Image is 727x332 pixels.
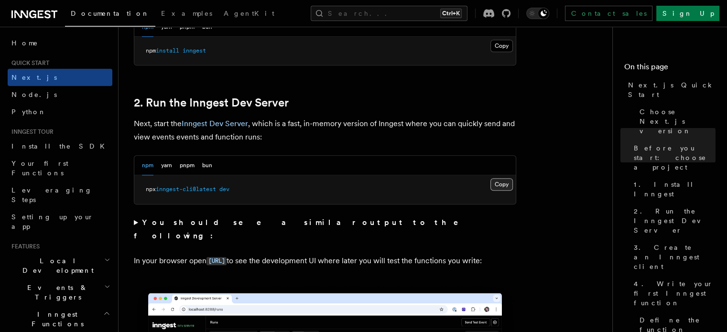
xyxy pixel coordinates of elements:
[206,257,227,265] code: [URL]
[180,156,195,175] button: pnpm
[11,142,110,150] span: Install the SDK
[11,74,57,81] span: Next.js
[219,186,229,193] span: dev
[134,218,472,240] strong: You should see a similar output to the following:
[630,139,716,176] a: Before you start: choose a project
[146,47,156,54] span: npm
[134,254,516,268] p: In your browser open to see the development UI where later you will test the functions you write:
[8,155,112,182] a: Your first Functions
[8,283,104,302] span: Events & Triggers
[634,143,716,172] span: Before you start: choose a project
[636,103,716,139] a: Choose Next.js version
[65,3,155,27] a: Documentation
[8,86,112,103] a: Node.js
[156,47,179,54] span: install
[8,69,112,86] a: Next.js
[634,180,716,199] span: 1. Install Inngest
[640,107,716,136] span: Choose Next.js version
[630,176,716,203] a: 1. Install Inngest
[624,61,716,76] h4: On this page
[182,119,248,128] a: Inngest Dev Server
[202,156,212,175] button: bun
[11,213,94,230] span: Setting up your app
[71,10,150,17] span: Documentation
[8,103,112,120] a: Python
[146,186,156,193] span: npx
[8,59,49,67] span: Quick start
[628,80,716,99] span: Next.js Quick Start
[630,275,716,311] a: 4. Write your first Inngest function
[134,117,516,144] p: Next, start the , which is a fast, in-memory version of Inngest where you can quickly send and vi...
[565,6,652,21] a: Contact sales
[156,186,216,193] span: inngest-cli@latest
[8,279,112,306] button: Events & Triggers
[11,186,92,203] span: Leveraging Steps
[161,10,212,17] span: Examples
[134,96,289,109] a: 2. Run the Inngest Dev Server
[11,108,46,116] span: Python
[634,279,716,308] span: 4. Write your first Inngest function
[656,6,719,21] a: Sign Up
[142,156,153,175] button: npm
[490,178,513,191] button: Copy
[8,243,40,250] span: Features
[218,3,280,26] a: AgentKit
[440,9,462,18] kbd: Ctrl+K
[526,8,549,19] button: Toggle dark mode
[183,47,206,54] span: inngest
[630,239,716,275] a: 3. Create an Inngest client
[8,256,104,275] span: Local Development
[11,160,68,177] span: Your first Functions
[8,182,112,208] a: Leveraging Steps
[8,34,112,52] a: Home
[634,206,716,235] span: 2. Run the Inngest Dev Server
[134,216,516,243] summary: You should see a similar output to the following:
[11,38,38,48] span: Home
[624,76,716,103] a: Next.js Quick Start
[8,310,103,329] span: Inngest Functions
[490,40,513,52] button: Copy
[311,6,467,21] button: Search...Ctrl+K
[8,252,112,279] button: Local Development
[155,3,218,26] a: Examples
[630,203,716,239] a: 2. Run the Inngest Dev Server
[224,10,274,17] span: AgentKit
[206,256,227,265] a: [URL]
[161,156,172,175] button: yarn
[8,138,112,155] a: Install the SDK
[634,243,716,271] span: 3. Create an Inngest client
[11,91,57,98] span: Node.js
[8,128,54,136] span: Inngest tour
[8,208,112,235] a: Setting up your app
